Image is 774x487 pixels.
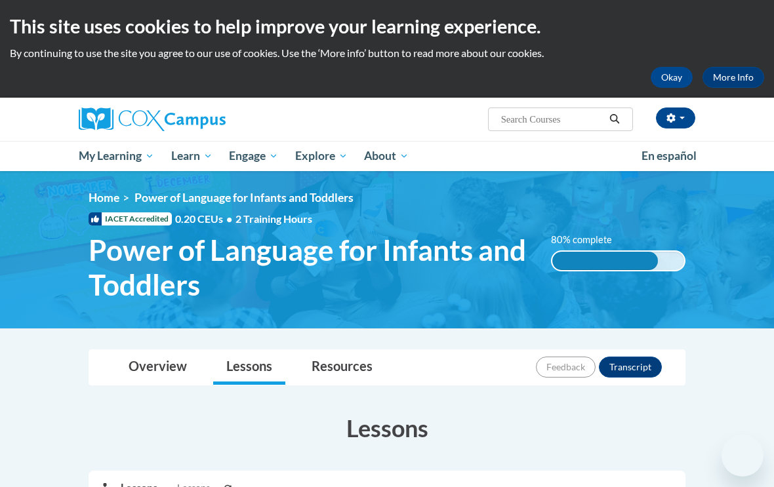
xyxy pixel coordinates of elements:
[605,111,624,127] button: Search
[115,350,200,385] a: Overview
[551,233,626,247] label: 80% complete
[651,67,693,88] button: Okay
[364,148,409,164] span: About
[79,148,154,164] span: My Learning
[656,107,695,128] button: Account Settings
[220,141,287,171] a: Engage
[536,357,596,378] button: Feedback
[298,350,386,385] a: Resources
[134,191,354,205] span: Power of Language for Infants and Toddlers
[552,252,658,270] div: 80% complete
[163,141,221,171] a: Learn
[89,212,172,225] span: IACET Accredited
[175,212,235,226] span: 0.20 CEUs
[70,141,163,171] a: My Learning
[79,107,226,131] img: Cox Campus
[10,46,764,60] p: By continuing to use the site you agree to our use of cookies. Use the ‘More info’ button to read...
[722,435,764,477] iframe: Button to launch messaging window
[229,148,278,164] span: Engage
[287,141,356,171] a: Explore
[642,149,697,163] span: En español
[213,350,285,385] a: Lessons
[356,141,418,171] a: About
[599,357,662,378] button: Transcript
[500,111,605,127] input: Search Courses
[79,107,271,131] a: Cox Campus
[89,412,685,444] h3: Lessons
[226,212,232,225] span: •
[89,233,531,302] span: Power of Language for Infants and Toddlers
[89,191,119,205] a: Home
[171,148,213,164] span: Learn
[10,13,764,39] h2: This site uses cookies to help improve your learning experience.
[295,148,348,164] span: Explore
[703,67,764,88] a: More Info
[633,142,705,170] a: En español
[235,212,312,225] span: 2 Training Hours
[69,141,705,171] div: Main menu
